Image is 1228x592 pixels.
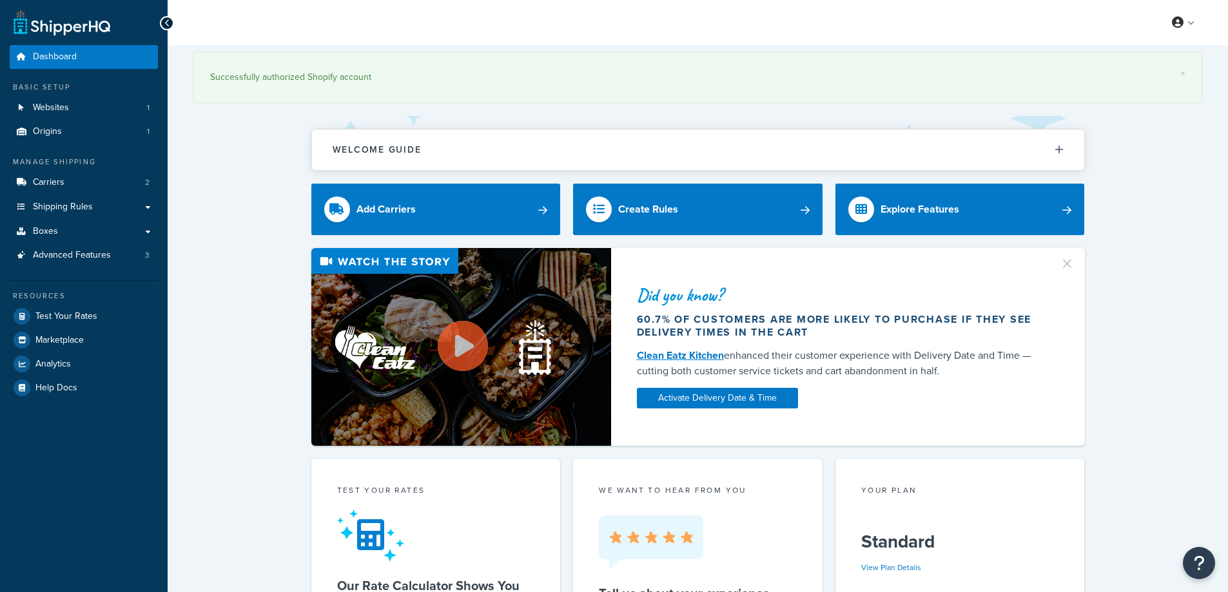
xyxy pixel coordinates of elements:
a: View Plan Details [861,562,921,573]
a: Explore Features [835,184,1085,235]
div: Did you know? [637,286,1044,304]
div: Basic Setup [10,82,158,93]
a: Add Carriers [311,184,561,235]
a: × [1180,68,1185,79]
a: Clean Eatz Kitchen [637,348,724,363]
span: Help Docs [35,383,77,394]
li: Advanced Features [10,243,158,267]
span: Analytics [35,359,71,370]
a: Shipping Rules [10,195,158,219]
div: Test your rates [337,484,535,499]
div: Explore Features [881,200,959,218]
div: Successfully authorized Shopify account [210,68,1185,86]
a: Carriers2 [10,171,158,195]
a: Dashboard [10,45,158,69]
span: 1 [147,102,150,113]
span: Marketplace [35,335,84,346]
a: Activate Delivery Date & Time [637,388,798,408]
button: Open Resource Center [1183,547,1215,579]
span: Shipping Rules [33,202,93,213]
div: Add Carriers [356,200,416,218]
span: 3 [145,250,150,261]
h2: Welcome Guide [333,145,422,155]
button: Welcome Guide [312,129,1084,170]
a: Test Your Rates [10,305,158,328]
span: Test Your Rates [35,311,97,322]
a: Advanced Features3 [10,243,158,267]
a: Marketplace [10,329,158,352]
span: Dashboard [33,52,77,62]
a: Origins1 [10,120,158,144]
li: Carriers [10,171,158,195]
div: enhanced their customer experience with Delivery Date and Time — cutting both customer service ti... [637,348,1044,379]
li: Websites [10,96,158,120]
span: Websites [33,102,69,113]
div: Manage Shipping [10,157,158,167]
a: Create Rules [573,184,823,235]
li: Origins [10,120,158,144]
div: 60.7% of customers are more likely to purchase if they see delivery times in the cart [637,313,1044,339]
div: Resources [10,291,158,301]
img: Video thumbnail [311,248,611,446]
a: Websites1 [10,96,158,120]
h5: Standard [861,531,1059,552]
a: Boxes [10,220,158,243]
span: Boxes [33,226,58,237]
a: Analytics [10,352,158,376]
div: Your Plan [861,484,1059,499]
span: Origins [33,126,62,137]
div: Create Rules [618,200,678,218]
a: Help Docs [10,376,158,399]
span: Carriers [33,177,64,188]
span: 1 [147,126,150,137]
span: Advanced Features [33,250,111,261]
span: 2 [145,177,150,188]
p: we want to hear from you [599,484,797,496]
